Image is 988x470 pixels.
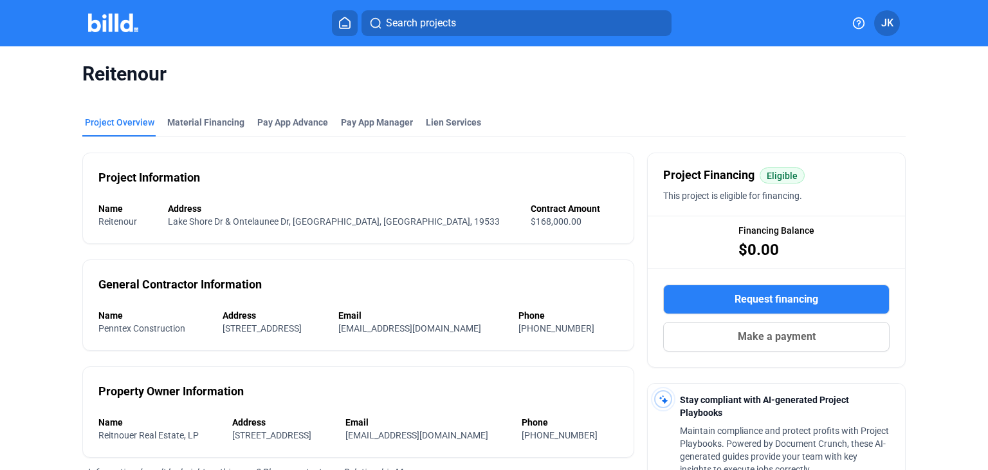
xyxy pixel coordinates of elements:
[663,166,755,184] span: Project Financing
[223,309,326,322] div: Address
[232,430,311,440] span: [STREET_ADDRESS]
[663,191,802,201] span: This project is eligible for financing.
[168,216,500,227] span: Lake Shore Dr & Ontelaunee Dr, [GEOGRAPHIC_DATA], [GEOGRAPHIC_DATA], 19533
[874,10,900,36] button: JK
[338,309,506,322] div: Email
[680,395,849,418] span: Stay compliant with AI-generated Project Playbooks
[760,167,805,183] mat-chip: Eligible
[223,323,302,334] span: [STREET_ADDRESS]
[361,10,672,36] button: Search projects
[738,329,816,344] span: Make a payment
[426,116,481,129] div: Lien Services
[88,14,139,32] img: Billd Company Logo
[98,309,210,322] div: Name
[518,323,594,334] span: [PHONE_NUMBER]
[98,430,199,440] span: Reitnouer Real Estate, LP
[98,416,219,429] div: Name
[518,309,619,322] div: Phone
[82,62,906,86] span: Reitenour
[98,202,155,215] div: Name
[663,322,890,352] button: Make a payment
[738,240,779,260] span: $0.00
[531,216,581,227] span: $168,000.00
[167,116,244,129] div: Material Financing
[341,116,413,129] span: Pay App Manager
[345,430,488,440] span: [EMAIL_ADDRESS][DOMAIN_NAME]
[85,116,154,129] div: Project Overview
[735,292,818,307] span: Request financing
[98,216,137,227] span: Reitenour
[98,382,244,400] div: Property Owner Information
[345,416,509,429] div: Email
[531,202,618,215] div: Contract Amount
[386,15,456,31] span: Search projects
[232,416,332,429] div: Address
[168,202,518,215] div: Address
[98,169,200,187] div: Project Information
[338,323,481,334] span: [EMAIL_ADDRESS][DOMAIN_NAME]
[881,15,893,31] span: JK
[738,224,814,237] span: Financing Balance
[98,276,262,294] div: General Contractor Information
[663,285,890,314] button: Request financing
[522,416,618,429] div: Phone
[522,430,598,440] span: [PHONE_NUMBER]
[98,323,185,334] span: Penntex Construction
[257,116,328,129] div: Pay App Advance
